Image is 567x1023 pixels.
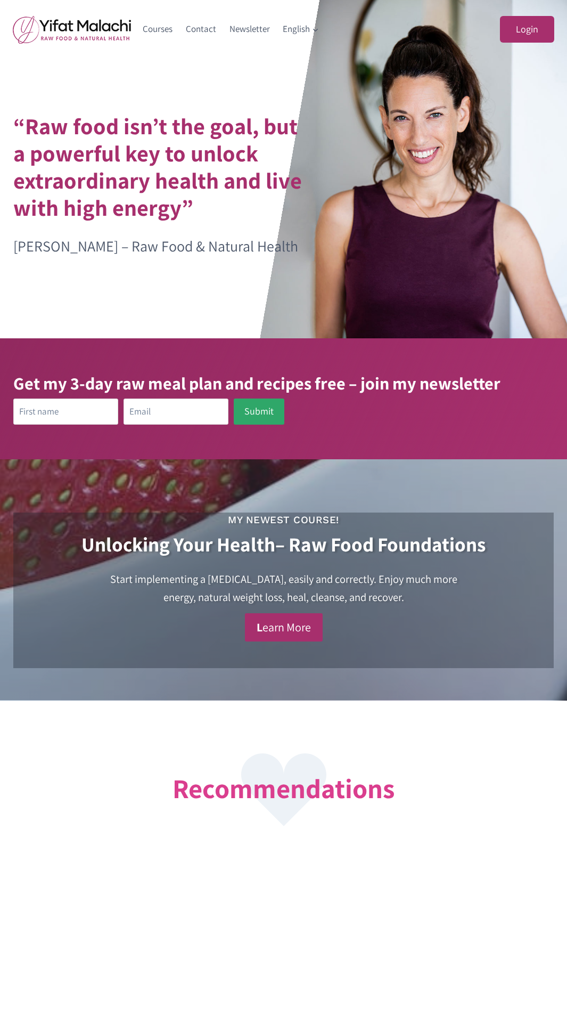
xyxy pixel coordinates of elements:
[13,513,554,527] h3: My Newest Course!
[257,620,262,635] strong: L
[234,399,284,425] button: Submit
[97,570,470,607] h4: Start implementing a [MEDICAL_DATA], easily and correctly. Enjoy much more energy, natural weight...
[13,15,131,44] img: yifat_logo41_en.png
[223,17,276,42] a: Newsletter
[13,399,118,425] input: First name
[245,613,323,642] a: Learn More
[136,17,179,42] a: Courses
[13,234,302,258] p: [PERSON_NAME] – Raw Food & Natural Health
[283,22,319,36] span: English
[81,531,275,557] strong: Unlocking Your Health
[13,112,302,221] h1: “Raw food isn’t the goal, but a powerful key to unlock extraordinary health and live with high en...
[276,17,326,42] a: English
[124,399,228,425] input: Email
[13,533,554,557] h2: – Raw Food Foundations
[179,17,223,42] a: Contact
[13,370,554,396] h3: Get my 3-day raw meal plan and recipes free – join my newsletter
[500,16,554,43] a: Login
[136,17,326,42] nav: Primary
[13,768,554,809] h2: Recommendations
